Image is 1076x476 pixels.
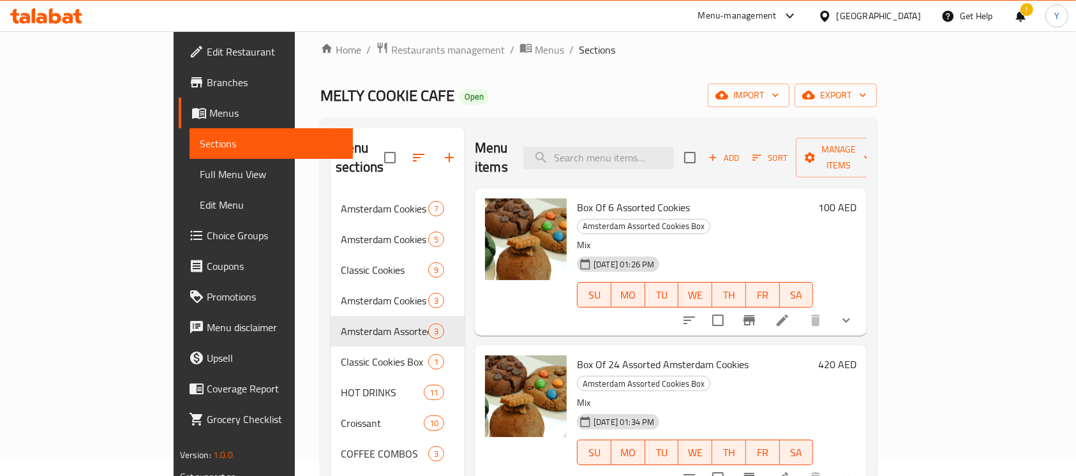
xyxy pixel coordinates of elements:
[424,417,444,429] span: 10
[616,286,640,304] span: MO
[780,282,814,308] button: SA
[577,198,690,217] span: Box Of 6 Assorted Cookies
[569,42,574,57] li: /
[837,9,921,23] div: [GEOGRAPHIC_DATA]
[749,148,791,168] button: Sort
[424,415,444,431] div: items
[429,234,444,246] span: 5
[717,443,741,462] span: TH
[428,446,444,461] div: items
[341,354,428,369] div: Classic Cookies Box
[331,316,465,346] div: Amsterdam Assorted Cookies Box3
[207,320,343,335] span: Menu disclaimer
[806,142,871,174] span: Manage items
[485,198,567,280] img: Box Of 6 Assorted Cookies
[434,142,465,173] button: Add section
[180,447,211,463] span: Version:
[645,440,679,465] button: TU
[611,440,645,465] button: MO
[376,41,505,58] a: Restaurants management
[588,258,659,271] span: [DATE] 01:26 PM
[179,67,354,98] a: Branches
[583,286,606,304] span: SU
[708,84,789,107] button: import
[377,144,403,171] span: Select all sections
[818,198,856,216] h6: 100 AED
[207,44,343,59] span: Edit Restaurant
[200,167,343,182] span: Full Menu View
[744,148,796,168] span: Sort items
[752,151,788,165] span: Sort
[429,295,444,307] span: 3
[200,197,343,212] span: Edit Menu
[341,385,424,400] div: HOT DRINKS
[523,147,674,169] input: search
[746,440,780,465] button: FR
[179,312,354,343] a: Menu disclaimer
[429,325,444,338] span: 3
[839,313,854,328] svg: Show Choices
[207,258,343,274] span: Coupons
[734,305,765,336] button: Branch-specific-item
[650,286,674,304] span: TU
[179,98,354,128] a: Menus
[712,282,746,308] button: TH
[429,264,444,276] span: 9
[577,395,813,411] p: Mix
[717,286,741,304] span: TH
[785,443,809,462] span: SA
[611,282,645,308] button: MO
[179,343,354,373] a: Upsell
[577,219,710,234] div: Amsterdam Assorted Cookies Box
[179,373,354,404] a: Coverage Report
[780,440,814,465] button: SA
[578,219,710,234] span: Amsterdam Assorted Cookies Box
[818,355,856,373] h6: 420 AED
[510,42,514,57] li: /
[341,415,424,431] span: Croissant
[331,408,465,438] div: Croissant10
[475,138,508,177] h2: Menu items
[519,41,564,58] a: Menus
[805,87,867,103] span: export
[678,282,712,308] button: WE
[577,237,813,253] p: Mix
[746,282,780,308] button: FR
[429,448,444,460] span: 3
[684,286,707,304] span: WE
[331,377,465,408] div: HOT DRINKS11
[336,138,384,177] h2: Menu sections
[179,36,354,67] a: Edit Restaurant
[1054,9,1059,23] span: Y
[428,201,444,216] div: items
[577,355,749,374] span: Box Of 24 Assorted Amsterdam Cookies
[485,355,567,437] img: Box Of 24 Assorted Amsterdam Cookies
[796,138,881,177] button: Manage items
[579,42,615,57] span: Sections
[341,293,428,308] span: Amsterdam Cookies Box
[676,144,703,171] span: Select section
[706,151,741,165] span: Add
[429,203,444,215] span: 7
[428,324,444,339] div: items
[535,42,564,57] span: Menus
[331,193,465,224] div: Amsterdam Cookies7
[428,293,444,308] div: items
[341,201,428,216] div: Amsterdam Cookies
[179,404,354,435] a: Grocery Checklist
[703,148,744,168] span: Add item
[650,443,674,462] span: TU
[712,440,746,465] button: TH
[831,305,862,336] button: show more
[331,255,465,285] div: Classic Cookies9
[341,324,428,339] span: Amsterdam Assorted Cookies Box
[207,350,343,366] span: Upsell
[341,446,428,461] span: COFFEE COMBOS
[190,159,354,190] a: Full Menu View
[190,190,354,220] a: Edit Menu
[391,42,505,57] span: Restaurants management
[698,8,777,24] div: Menu-management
